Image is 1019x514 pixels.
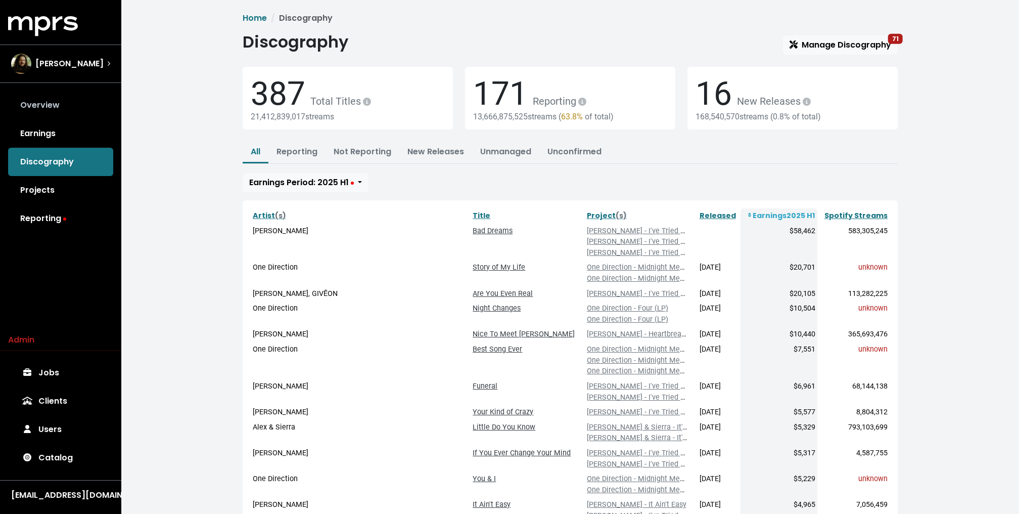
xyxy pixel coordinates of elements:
td: One Direction [251,342,471,379]
a: Clients [8,387,113,415]
td: One Direction [251,472,471,497]
a: Catalog [8,444,113,472]
a: One Direction - Midnight Memories (LP) [587,274,718,283]
td: 113,282,225 [817,286,890,302]
a: [PERSON_NAME] - I've Tried Everything But Therapy Pt. 2 (LP) [587,248,790,257]
span: New Releases [732,95,813,107]
td: [PERSON_NAME], GIVĒON [251,286,471,302]
a: You & I [473,475,496,483]
a: [PERSON_NAME] - It Ain't Easy [587,500,686,509]
a: Projects [8,176,113,204]
div: $20,701 [743,262,815,273]
a: One Direction - Four (LP) [587,304,668,313]
nav: breadcrumb [243,12,898,24]
a: [PERSON_NAME] - I've Tried Everything But Therapy (Part 2) [587,289,783,298]
a: [PERSON_NAME] - I've Tried Everything But Therapy (Complete Edition) (LP) [587,227,836,235]
img: The selected account / producer [11,54,31,74]
td: 4,587,755 [817,446,890,472]
a: Bad Dreams [473,227,513,235]
a: Earnings [8,119,113,148]
a: One Direction - Midnight Memories (LP) [587,345,718,354]
td: [PERSON_NAME] [251,224,471,261]
a: [PERSON_NAME] - Heartbreak Weather (LP) [587,330,730,338]
a: If You Ever Change Your Mind [473,449,571,457]
span: 171 [473,75,528,113]
div: $5,577 [743,407,815,418]
a: Nice To Meet [PERSON_NAME] [473,330,575,338]
span: unknown [858,475,888,483]
a: mprs logo [8,20,78,31]
a: Manage Discography71 [783,35,898,55]
a: Unconfirmed [547,146,601,157]
a: Artist(s) [253,210,286,221]
a: Reporting [8,204,113,233]
div: $5,317 [743,448,815,459]
span: (s) [616,210,627,221]
td: 365,693,476 [817,327,890,342]
a: New Releases [407,146,464,157]
div: $5,229 [743,474,815,485]
div: $6,961 [743,381,815,392]
td: One Direction [251,301,471,327]
span: 387 [251,75,305,113]
li: Discography [267,12,333,24]
td: [DATE] [698,472,741,497]
a: Spotify Streams [824,210,888,221]
a: [PERSON_NAME] - I've Tried Everything But Therapy (Part 2) [587,393,783,402]
a: One Direction - Midnight Memories (LP) [587,263,718,272]
span: 0.8% [773,112,790,121]
a: [PERSON_NAME] & Sierra - It's About Us (LP) [587,423,733,432]
a: [PERSON_NAME] - I've Tried Everything But Therapy (Part 2) [587,408,783,416]
td: [DATE] [698,379,741,405]
a: Night Changes [473,304,521,313]
div: $10,440 [743,329,815,340]
span: (s) [275,210,286,221]
a: Home [243,12,267,24]
div: $10,504 [743,303,815,314]
a: Released [700,210,736,221]
a: Little Do You Know [473,423,535,432]
span: 71 [888,34,903,44]
span: Reporting [528,95,588,107]
a: Your Kind of Crazy [473,408,533,416]
td: 583,305,245 [817,224,890,261]
td: [DATE] [698,342,741,379]
td: [PERSON_NAME] [251,327,471,342]
div: $20,105 [743,288,815,299]
span: unknown [858,304,888,313]
td: [DATE] [698,301,741,327]
td: 8,804,312 [817,405,890,420]
span: 16 [696,75,732,113]
div: $7,551 [743,344,815,355]
td: One Direction [251,260,471,286]
a: Jobs [8,359,113,387]
button: [EMAIL_ADDRESS][DOMAIN_NAME] [8,489,113,502]
a: Overview [8,91,113,119]
a: Reporting [276,146,317,157]
span: unknown [858,263,888,272]
td: [DATE] [698,446,741,472]
a: Unmanaged [480,146,531,157]
td: [DATE] [698,420,741,446]
a: [PERSON_NAME] - I've Tried Everything But Therapy (Complete Edition) (LP) [587,382,836,391]
span: [PERSON_NAME] [35,58,104,70]
a: [PERSON_NAME] - I've Tried Everything But Therapy (Part 2) [587,460,783,468]
td: Alex & Sierra [251,420,471,446]
a: One Direction - Midnight Memories (LP) [587,356,718,365]
span: 63.8% [561,112,583,121]
a: One Direction - Four (LP) [587,315,668,324]
td: 793,103,699 [817,420,890,446]
a: Not Reporting [334,146,391,157]
a: One Direction - Midnight Memories (LP) [587,475,718,483]
span: Earnings Period: 2025 H1 [249,177,354,188]
a: [PERSON_NAME] - I've Tried Everything But Therapy (Part 2) [587,237,783,246]
a: Title [473,210,490,221]
td: 68,144,138 [817,379,890,405]
a: [PERSON_NAME] - I've Tried Everything But Therapy (Complete Edition) (LP) [587,449,836,457]
th: Earnings 2025 H1 [740,208,817,224]
a: Story of My Life [473,263,525,272]
a: Funeral [473,382,497,391]
a: All [251,146,260,157]
a: One Direction - Midnight Memories (LP) [587,367,718,375]
a: Are You Even Real [473,289,533,298]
